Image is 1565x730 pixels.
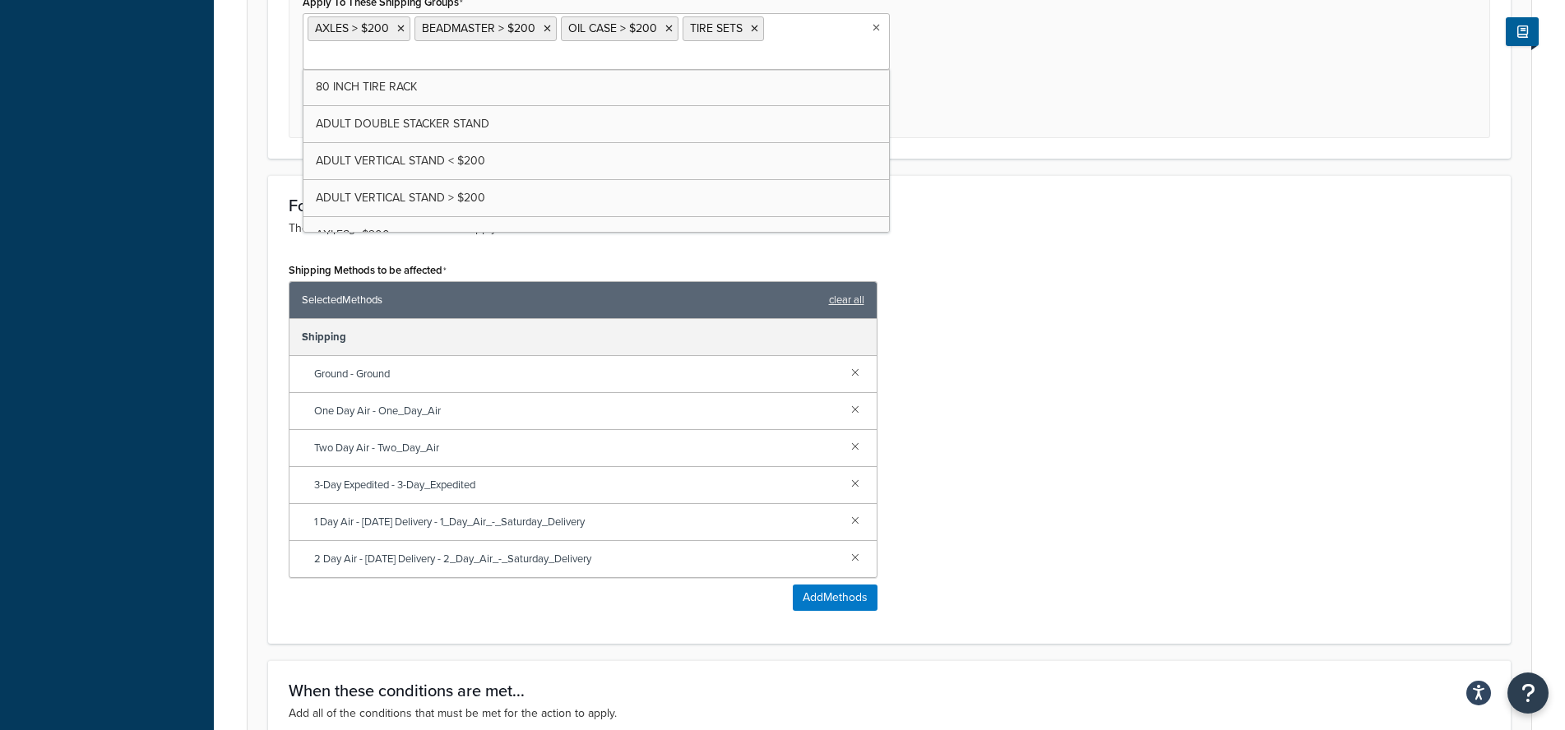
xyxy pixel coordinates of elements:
a: ADULT DOUBLE STACKER STAND [303,106,889,142]
a: 80 INCH TIRE RACK [303,69,889,105]
span: Two Day Air - Two_Day_Air [314,437,838,460]
span: One Day Air - One_Day_Air [314,400,838,423]
span: ADULT DOUBLE STACKER STAND [316,115,489,132]
h3: When these conditions are met... [289,681,1490,700]
button: Show Help Docs [1506,17,1539,46]
h3: For these shipping methods... [289,196,1490,215]
span: AXLES < $200 [316,226,390,243]
p: The shipping methods this rule will apply to. [289,219,1490,238]
span: Selected Methods [302,289,821,312]
span: 1 Day Air - [DATE] Delivery - 1_Day_Air_-_Saturday_Delivery [314,511,838,534]
span: Ground - Ground [314,363,838,386]
a: ADULT VERTICAL STAND > $200 [303,180,889,216]
span: 3-Day Expedited - 3-Day_Expedited [314,474,838,497]
div: Shipping [289,319,877,356]
span: AXLES > $200 [315,20,389,37]
span: 2 Day Air - [DATE] Delivery - 2_Day_Air_-_Saturday_Delivery [314,547,838,571]
p: Add all of the conditions that must be met for the action to apply. [289,705,1490,723]
a: clear all [829,289,864,312]
span: TIRE SETS [690,20,743,37]
button: AddMethods [793,584,877,611]
span: 80 INCH TIRE RACK [316,78,417,95]
span: BEADMASTER > $200 [422,20,535,37]
span: ADULT VERTICAL STAND < $200 [316,152,485,169]
label: Shipping Methods to be affected [289,264,447,277]
button: Open Resource Center [1507,672,1549,714]
span: OIL CASE > $200 [568,20,657,37]
span: ADULT VERTICAL STAND > $200 [316,189,485,206]
a: ADULT VERTICAL STAND < $200 [303,143,889,179]
a: AXLES < $200 [303,217,889,253]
